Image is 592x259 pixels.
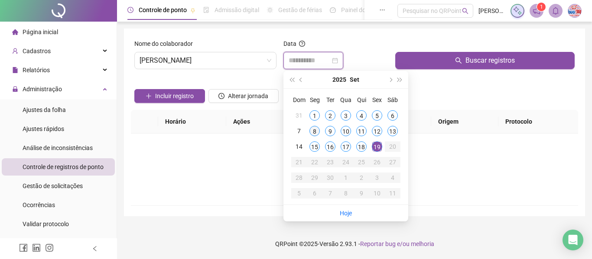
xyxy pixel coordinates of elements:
[296,71,306,88] button: prev-year
[307,185,322,201] td: 2025-10-06
[307,154,322,170] td: 2025-09-22
[341,157,351,167] div: 24
[299,41,305,47] span: question-circle
[294,126,304,136] div: 7
[158,110,226,134] th: Horário
[369,123,385,139] td: 2025-09-12
[338,123,354,139] td: 2025-09-10
[228,91,268,101] span: Alterar jornada
[23,201,55,208] span: Ocorrências
[356,141,367,152] div: 18
[12,29,18,35] span: home
[291,108,307,123] td: 2025-08-31
[32,243,41,252] span: linkedin
[322,170,338,185] td: 2025-09-30
[356,173,367,183] div: 2
[350,71,359,88] button: month panel
[146,93,152,99] span: plus
[387,110,398,121] div: 6
[513,6,522,16] img: sparkle-icon.fc2bf0ac1784a2077858766a79e2daf3.svg
[330,7,336,13] span: dashboard
[291,92,307,108] th: Dom
[307,139,322,154] td: 2025-09-15
[354,154,369,170] td: 2025-09-25
[208,89,279,103] button: Alterar jornada
[325,173,335,183] div: 30
[385,170,400,185] td: 2025-10-04
[563,230,583,250] div: Open Intercom Messenger
[568,4,581,17] img: 30682
[141,175,568,185] div: Não há dados
[341,110,351,121] div: 3
[309,110,320,121] div: 1
[294,157,304,167] div: 21
[341,173,351,183] div: 1
[287,71,296,88] button: super-prev-year
[338,139,354,154] td: 2025-09-17
[322,123,338,139] td: 2025-09-09
[385,71,395,88] button: next-year
[23,29,58,35] span: Página inicial
[354,123,369,139] td: 2025-09-11
[385,92,400,108] th: Sáb
[325,141,335,152] div: 16
[338,154,354,170] td: 2025-09-24
[140,52,271,69] span: RENATO ALVES DA ROCHA
[325,157,335,167] div: 23
[291,154,307,170] td: 2025-09-21
[354,185,369,201] td: 2025-10-09
[155,91,194,101] span: Incluir registro
[356,126,367,136] div: 11
[309,157,320,167] div: 22
[139,6,187,13] span: Controle de ponto
[387,188,398,198] div: 11
[45,243,54,252] span: instagram
[372,188,382,198] div: 10
[215,6,259,13] span: Admissão digital
[208,93,279,100] a: Alterar jornada
[283,40,296,47] span: Data
[369,154,385,170] td: 2025-09-26
[356,110,367,121] div: 4
[537,3,546,11] sup: 1
[309,126,320,136] div: 8
[23,48,51,54] span: Cadastros
[478,6,505,16] span: [PERSON_NAME]
[325,188,335,198] div: 7
[387,173,398,183] div: 4
[395,52,575,69] button: Buscar registros
[291,139,307,154] td: 2025-09-14
[307,108,322,123] td: 2025-09-01
[203,7,209,13] span: file-done
[369,92,385,108] th: Sex
[385,139,400,154] td: 2025-09-20
[309,173,320,183] div: 29
[356,157,367,167] div: 25
[360,240,434,247] span: Reportar bug e/ou melhoria
[455,57,462,64] span: search
[322,92,338,108] th: Ter
[325,126,335,136] div: 9
[540,4,543,10] span: 1
[372,173,382,183] div: 3
[319,240,338,247] span: Versão
[218,93,224,99] span: clock-circle
[332,71,346,88] button: year panel
[431,110,498,134] th: Origem
[23,125,64,132] span: Ajustes rápidos
[294,173,304,183] div: 28
[341,6,375,13] span: Painel do DP
[309,141,320,152] div: 15
[23,144,93,151] span: Análise de inconsistências
[12,48,18,54] span: user-add
[372,141,382,152] div: 19
[341,141,351,152] div: 17
[92,246,98,252] span: left
[385,123,400,139] td: 2025-09-13
[134,89,205,103] button: Incluir registro
[294,188,304,198] div: 5
[369,185,385,201] td: 2025-10-10
[267,7,273,13] span: sun
[379,7,385,13] span: ellipsis
[294,141,304,152] div: 14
